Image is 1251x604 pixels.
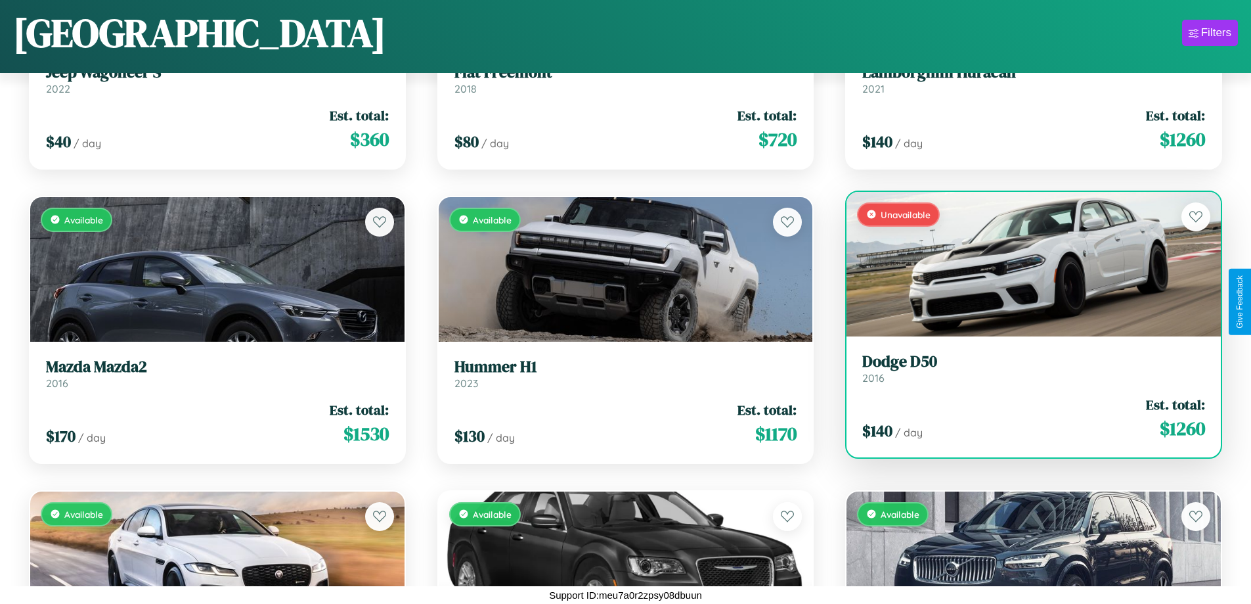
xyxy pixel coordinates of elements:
[46,358,389,390] a: Mazda Mazda22016
[737,400,797,419] span: Est. total:
[1146,395,1205,414] span: Est. total:
[64,509,103,520] span: Available
[862,63,1205,82] h3: Lamborghini Huracan
[330,400,389,419] span: Est. total:
[1201,26,1231,39] div: Filters
[13,6,386,60] h1: [GEOGRAPHIC_DATA]
[1235,275,1244,329] div: Give Feedback
[862,63,1205,95] a: Lamborghini Huracan2021
[487,431,515,444] span: / day
[454,358,797,377] h3: Hummer H1
[454,131,479,152] span: $ 80
[758,126,797,152] span: $ 720
[862,352,1205,371] h3: Dodge D50
[473,214,512,225] span: Available
[895,426,923,439] span: / day
[755,421,797,447] span: $ 1170
[330,106,389,125] span: Est. total:
[862,420,892,442] span: $ 140
[74,137,101,150] span: / day
[1146,106,1205,125] span: Est. total:
[737,106,797,125] span: Est. total:
[881,509,919,520] span: Available
[454,63,797,95] a: Fiat Freemont2018
[46,63,389,82] h3: Jeep Wagoneer S
[454,63,797,82] h3: Fiat Freemont
[78,431,106,444] span: / day
[481,137,509,150] span: / day
[454,377,478,390] span: 2023
[343,421,389,447] span: $ 1530
[1182,20,1238,46] button: Filters
[862,82,885,95] span: 2021
[350,126,389,152] span: $ 360
[862,352,1205,384] a: Dodge D502016
[1160,415,1205,442] span: $ 1260
[881,209,931,220] span: Unavailable
[64,214,103,225] span: Available
[46,425,76,447] span: $ 170
[473,509,512,520] span: Available
[895,137,923,150] span: / day
[862,131,892,152] span: $ 140
[1160,126,1205,152] span: $ 1260
[46,377,68,390] span: 2016
[46,82,70,95] span: 2022
[454,425,485,447] span: $ 130
[454,358,797,390] a: Hummer H12023
[46,63,389,95] a: Jeep Wagoneer S2022
[549,586,702,604] p: Support ID: meu7a0r2zpsy08dbuun
[46,131,71,152] span: $ 40
[454,82,477,95] span: 2018
[46,358,389,377] h3: Mazda Mazda2
[862,371,885,384] span: 2016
